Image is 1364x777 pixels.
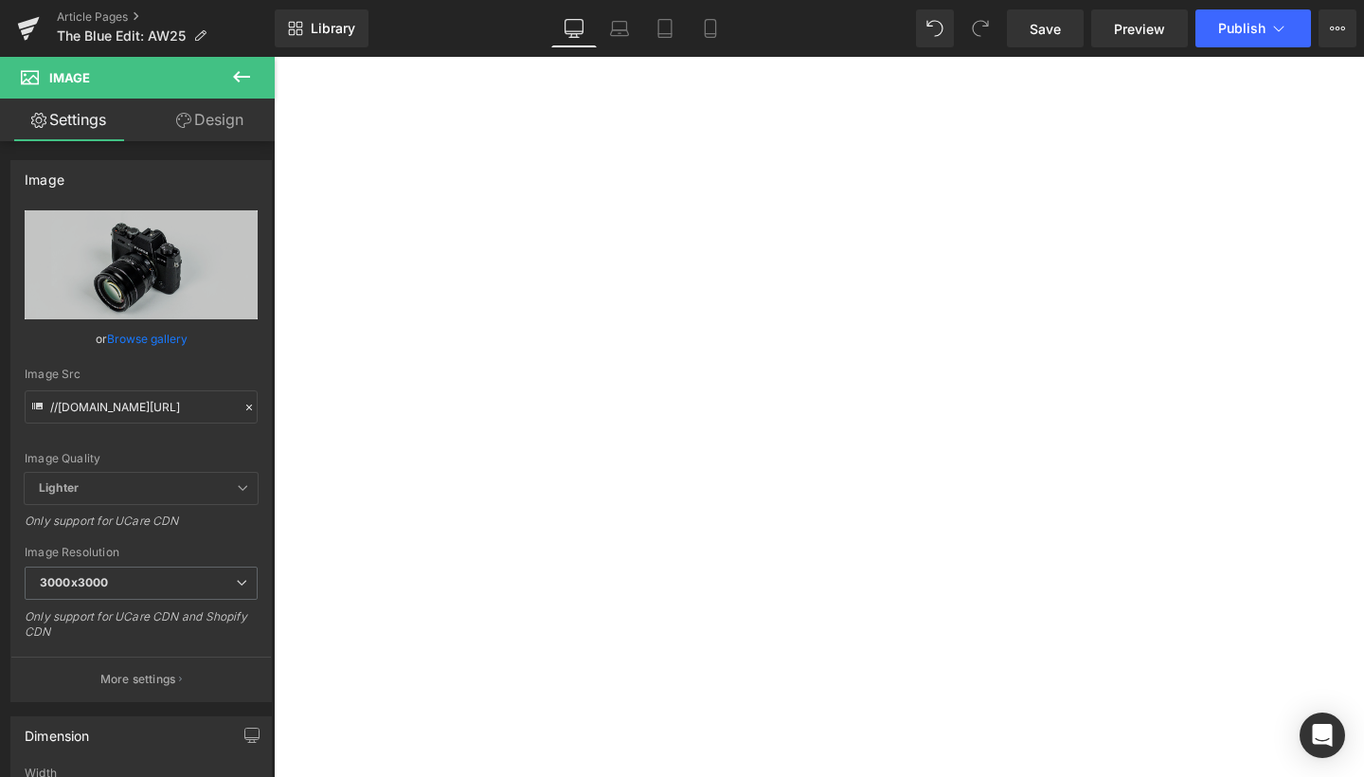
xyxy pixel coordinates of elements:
div: Image Src [25,368,258,381]
button: More settings [11,657,271,701]
b: Lighter [39,480,79,495]
div: Open Intercom Messenger [1300,713,1345,758]
div: Only support for UCare CDN and Shopify CDN [25,609,258,652]
a: Preview [1091,9,1188,47]
span: The Blue Edit: AW25 [57,28,186,44]
button: More [1319,9,1356,47]
a: Tablet [642,9,688,47]
div: or [25,329,258,349]
input: Link [25,390,258,424]
a: Laptop [597,9,642,47]
a: New Library [275,9,368,47]
div: Only support for UCare CDN [25,514,258,541]
a: Desktop [551,9,597,47]
a: Browse gallery [107,322,188,355]
a: Design [141,99,278,141]
span: Library [311,20,355,37]
div: Image [25,161,64,188]
div: Dimension [25,717,90,744]
span: Image [49,70,90,85]
div: Image Quality [25,452,258,465]
b: 3000x3000 [40,575,108,589]
button: Redo [961,9,999,47]
span: Save [1030,19,1061,39]
span: Preview [1114,19,1165,39]
a: Mobile [688,9,733,47]
div: Image Resolution [25,546,258,559]
button: Undo [916,9,954,47]
p: More settings [100,671,176,688]
span: Publish [1218,21,1265,36]
button: Publish [1195,9,1311,47]
a: Article Pages [57,9,275,25]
